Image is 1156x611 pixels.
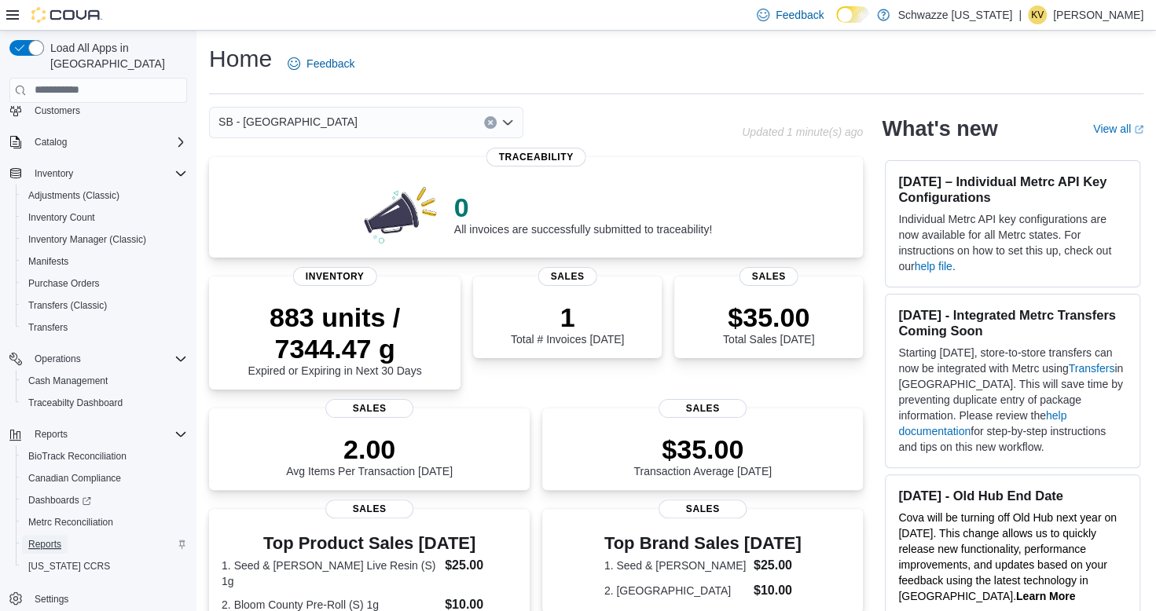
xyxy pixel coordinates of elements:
h3: [DATE] - Integrated Metrc Transfers Coming Soon [898,307,1127,338]
a: Transfers [22,318,74,337]
dt: 2. [GEOGRAPHIC_DATA] [604,583,747,598]
span: Metrc Reconciliation [22,513,187,532]
div: Expired or Expiring in Next 30 Days [222,302,448,377]
a: help documentation [898,409,1066,437]
button: Transfers (Classic) [16,295,193,316]
span: Inventory [293,267,377,286]
span: Customers [35,104,80,117]
span: Cova will be turning off Old Hub next year on [DATE]. This change allows us to quickly release ne... [898,511,1117,602]
a: Traceabilty Dashboard [22,393,129,412]
span: Cash Management [28,375,108,387]
button: Inventory Manager (Classic) [16,229,193,251]
span: Traceability [486,148,586,166]
span: Cash Management [22,371,187,390]
button: Inventory [3,163,193,185]
button: Catalog [28,133,73,152]
p: $35.00 [633,434,772,465]
button: Transfers [16,316,193,338]
span: Load All Apps in [GEOGRAPHIC_DATA] [44,40,187,71]
span: KV [1031,5,1044,24]
span: Canadian Compliance [22,469,187,488]
span: Adjustments (Classic) [22,186,187,205]
button: [US_STATE] CCRS [16,555,193,577]
p: | [1018,5,1022,24]
span: Reports [35,428,68,441]
span: Transfers (Classic) [28,299,107,312]
span: Reports [28,538,61,551]
span: Washington CCRS [22,557,187,576]
span: Metrc Reconciliation [28,516,113,529]
button: Purchase Orders [16,273,193,295]
a: BioTrack Reconciliation [22,447,133,466]
button: Adjustments (Classic) [16,185,193,207]
span: Sales [325,499,413,518]
a: Purchase Orders [22,274,106,293]
dd: $25.00 [445,556,517,575]
button: Inventory Count [16,207,193,229]
span: Purchase Orders [28,277,100,290]
span: Dashboards [22,491,187,510]
button: Operations [28,349,87,368]
input: Dark Mode [836,6,869,23]
button: BioTrack Reconciliation [16,445,193,467]
button: Reports [28,425,74,444]
span: Sales [739,267,798,286]
a: help file [914,260,952,273]
a: Learn More [1016,590,1075,602]
p: Starting [DATE], store-to-store transfers can now be integrated with Metrc using in [GEOGRAPHIC_D... [898,345,1127,455]
span: Operations [28,349,187,368]
span: Reports [22,535,187,554]
span: Sales [659,499,747,518]
span: Inventory [35,167,73,180]
span: Traceabilty Dashboard [22,393,187,412]
a: Dashboards [16,489,193,511]
span: Feedback [306,56,354,71]
h2: What's new [882,116,997,141]
a: Settings [28,590,75,609]
button: Traceabilty Dashboard [16,392,193,414]
button: Cash Management [16,370,193,392]
span: Purchase Orders [22,274,187,293]
a: Metrc Reconciliation [22,513,119,532]
dt: 1. Seed & [PERSON_NAME] [604,558,747,573]
dd: $10.00 [754,581,802,600]
p: [PERSON_NAME] [1053,5,1143,24]
dd: $25.00 [754,556,802,575]
div: Total Sales [DATE] [723,302,814,346]
div: Total # Invoices [DATE] [511,302,624,346]
button: Clear input [484,116,497,129]
span: Dashboards [28,494,91,507]
span: Dark Mode [836,23,837,24]
a: Cash Management [22,371,114,390]
a: Dashboards [22,491,97,510]
p: 2.00 [286,434,453,465]
span: Adjustments (Classic) [28,189,119,202]
svg: External link [1134,125,1143,134]
span: Reports [28,425,187,444]
span: Inventory Manager (Classic) [28,233,146,246]
div: Kristine Valdez [1028,5,1047,24]
div: All invoices are successfully submitted to traceability! [454,192,712,236]
span: Manifests [28,255,68,268]
p: Updated 1 minute(s) ago [742,126,863,138]
div: Transaction Average [DATE] [633,434,772,477]
a: Transfers [1068,362,1114,375]
a: Feedback [281,48,361,79]
button: Reports [16,533,193,555]
span: Traceabilty Dashboard [28,397,123,409]
span: Transfers [22,318,187,337]
span: Transfers (Classic) [22,296,187,315]
button: Manifests [16,251,193,273]
h3: Top Product Sales [DATE] [222,534,517,553]
span: Manifests [22,252,187,271]
span: SB - [GEOGRAPHIC_DATA] [218,112,358,131]
span: Catalog [28,133,187,152]
span: BioTrack Reconciliation [22,447,187,466]
img: 0 [360,182,442,245]
p: 883 units / 7344.47 g [222,302,448,364]
span: Sales [538,267,597,286]
img: Cova [31,7,102,23]
button: Inventory [28,164,79,183]
p: Individual Metrc API key configurations are now available for all Metrc states. For instructions ... [898,211,1127,274]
